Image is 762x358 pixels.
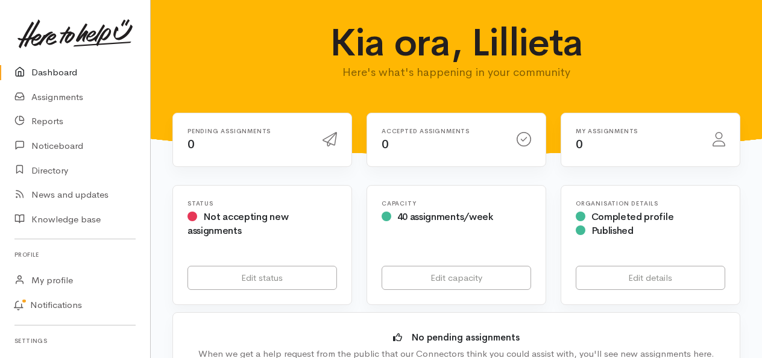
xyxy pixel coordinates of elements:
span: Not accepting new assignments [187,210,288,237]
h6: Organisation Details [576,200,725,207]
b: No pending assignments [412,331,520,343]
h6: Capacity [382,200,531,207]
h6: Profile [14,247,136,263]
a: Edit status [187,266,337,290]
h1: Kia ora, Lillieta [318,22,595,64]
h6: Pending assignments [187,128,308,134]
h6: Settings [14,333,136,349]
span: 0 [576,137,583,152]
span: 0 [187,137,195,152]
a: Edit capacity [382,266,531,290]
span: Published [591,224,634,237]
h6: My assignments [576,128,698,134]
a: Edit details [576,266,725,290]
span: 40 assignments/week [397,210,493,223]
h6: Status [187,200,337,207]
h6: Accepted assignments [382,128,502,134]
p: Here's what's happening in your community [318,64,595,81]
span: 0 [382,137,389,152]
span: Completed profile [591,210,674,223]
